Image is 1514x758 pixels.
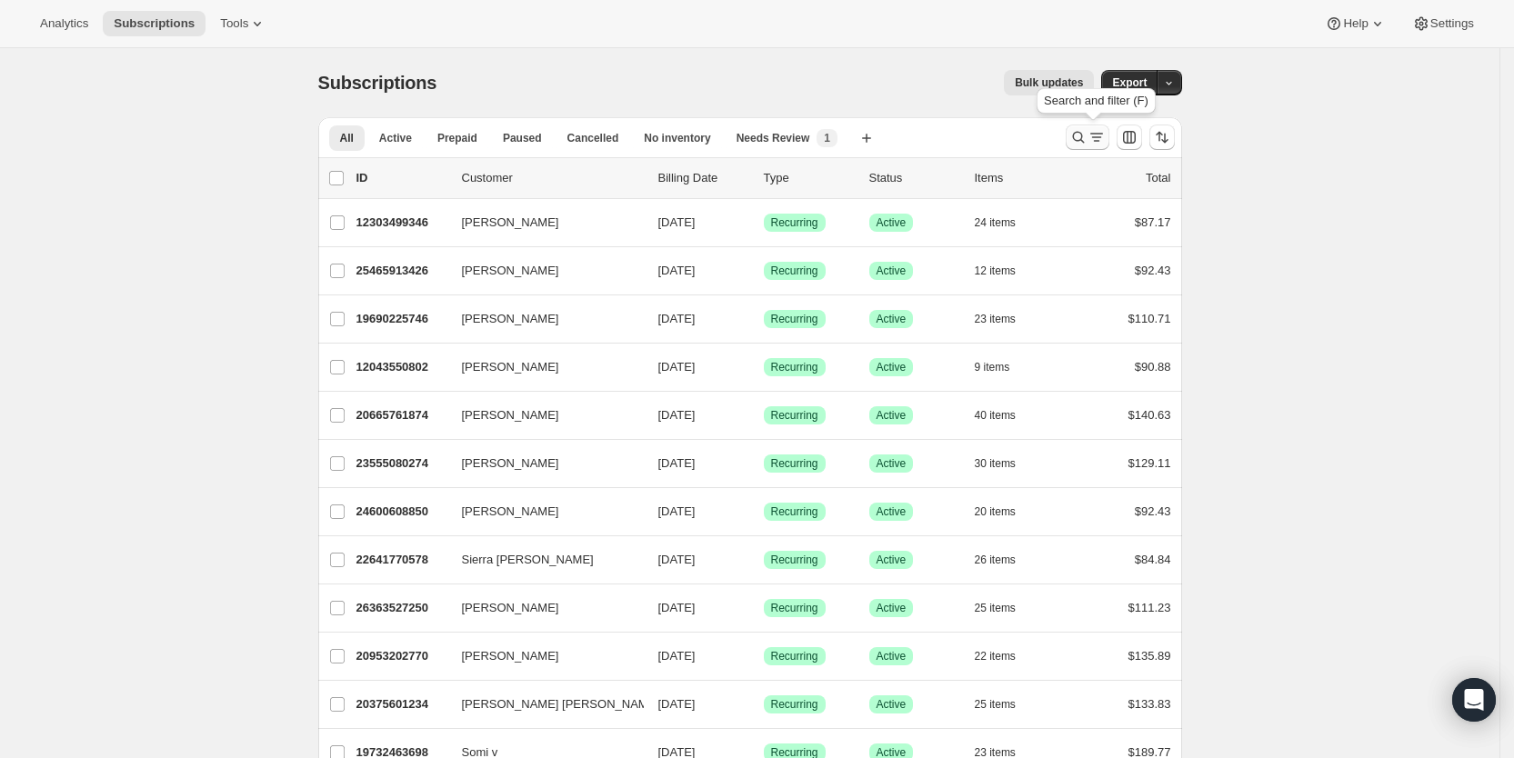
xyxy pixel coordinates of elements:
[852,125,881,151] button: Create new view
[379,131,412,145] span: Active
[356,210,1171,235] div: 12303499346[PERSON_NAME][DATE]SuccessRecurringSuccessActive24 items$87.17
[356,599,447,617] p: 26363527250
[1117,125,1142,150] button: Customize table column order and visibility
[462,358,559,376] span: [PERSON_NAME]
[877,312,907,326] span: Active
[975,360,1010,374] span: 9 items
[356,451,1171,476] div: 23555080274[PERSON_NAME][DATE]SuccessRecurringSuccessActive30 items$129.11
[451,593,633,623] button: [PERSON_NAME]
[451,353,633,382] button: [PERSON_NAME]
[462,551,594,569] span: Sierra [PERSON_NAME]
[1401,11,1485,36] button: Settings
[356,262,447,280] p: 25465913426
[462,454,559,473] span: [PERSON_NAME]
[1146,169,1170,187] p: Total
[975,306,1036,332] button: 23 items
[877,456,907,471] span: Active
[877,649,907,663] span: Active
[975,697,1016,712] span: 25 items
[209,11,277,36] button: Tools
[356,169,447,187] p: ID
[975,692,1036,717] button: 25 items
[462,169,644,187] p: Customer
[356,214,447,232] p: 12303499346
[40,16,88,31] span: Analytics
[356,551,447,569] p: 22641770578
[451,642,633,671] button: [PERSON_NAME]
[1135,215,1171,229] span: $87.17
[1314,11,1397,36] button: Help
[658,312,696,325] span: [DATE]
[356,406,447,424] p: 20665761874
[462,406,559,424] span: [PERSON_NAME]
[462,503,559,521] span: [PERSON_NAME]
[103,11,206,36] button: Subscriptions
[462,310,559,328] span: [PERSON_NAME]
[462,262,559,280] span: [PERSON_NAME]
[771,456,818,471] span: Recurring
[771,264,818,278] span: Recurring
[877,601,907,615] span: Active
[658,504,696,518] span: [DATE]
[975,264,1016,278] span: 12 items
[451,545,633,574] button: Sierra [PERSON_NAME]
[771,553,818,567] span: Recurring
[975,499,1036,524] button: 20 items
[356,306,1171,332] div: 19690225746[PERSON_NAME][DATE]SuccessRecurringSuccessActive23 items$110.71
[356,692,1171,717] div: 20375601234[PERSON_NAME] [PERSON_NAME][DATE]SuccessRecurringSuccessActive25 items$133.83
[356,169,1171,187] div: IDCustomerBilling DateTypeStatusItemsTotal
[975,169,1066,187] div: Items
[356,547,1171,573] div: 22641770578Sierra [PERSON_NAME][DATE]SuccessRecurringSuccessActive26 items$84.84
[1149,125,1175,150] button: Sort the results
[1430,16,1474,31] span: Settings
[1112,75,1147,90] span: Export
[1128,408,1171,422] span: $140.63
[771,601,818,615] span: Recurring
[975,504,1016,519] span: 20 items
[1066,125,1109,150] button: Search and filter results
[869,169,960,187] p: Status
[658,456,696,470] span: [DATE]
[356,503,447,521] p: 24600608850
[1135,504,1171,518] span: $92.43
[658,360,696,374] span: [DATE]
[1128,456,1171,470] span: $129.11
[437,131,477,145] span: Prepaid
[975,312,1016,326] span: 23 items
[1135,553,1171,566] span: $84.84
[877,360,907,374] span: Active
[764,169,855,187] div: Type
[462,695,659,713] span: [PERSON_NAME] [PERSON_NAME]
[975,451,1036,476] button: 30 items
[451,256,633,285] button: [PERSON_NAME]
[1135,360,1171,374] span: $90.88
[658,408,696,422] span: [DATE]
[29,11,99,36] button: Analytics
[975,258,1036,284] button: 12 items
[644,131,710,145] span: No inventory
[877,215,907,230] span: Active
[877,553,907,567] span: Active
[975,403,1036,428] button: 40 items
[318,73,437,93] span: Subscriptions
[114,16,195,31] span: Subscriptions
[975,547,1036,573] button: 26 items
[975,643,1036,669] button: 22 items
[1452,678,1496,722] div: Open Intercom Messenger
[567,131,619,145] span: Cancelled
[658,553,696,566] span: [DATE]
[1101,70,1158,95] button: Export
[975,649,1016,663] span: 22 items
[658,264,696,277] span: [DATE]
[877,504,907,519] span: Active
[877,697,907,712] span: Active
[356,647,447,665] p: 20953202770
[451,497,633,526] button: [PERSON_NAME]
[451,449,633,478] button: [PERSON_NAME]
[356,258,1171,284] div: 25465913426[PERSON_NAME][DATE]SuccessRecurringSuccessActive12 items$92.43
[658,697,696,711] span: [DATE]
[975,553,1016,567] span: 26 items
[340,131,354,145] span: All
[356,358,447,376] p: 12043550802
[462,647,559,665] span: [PERSON_NAME]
